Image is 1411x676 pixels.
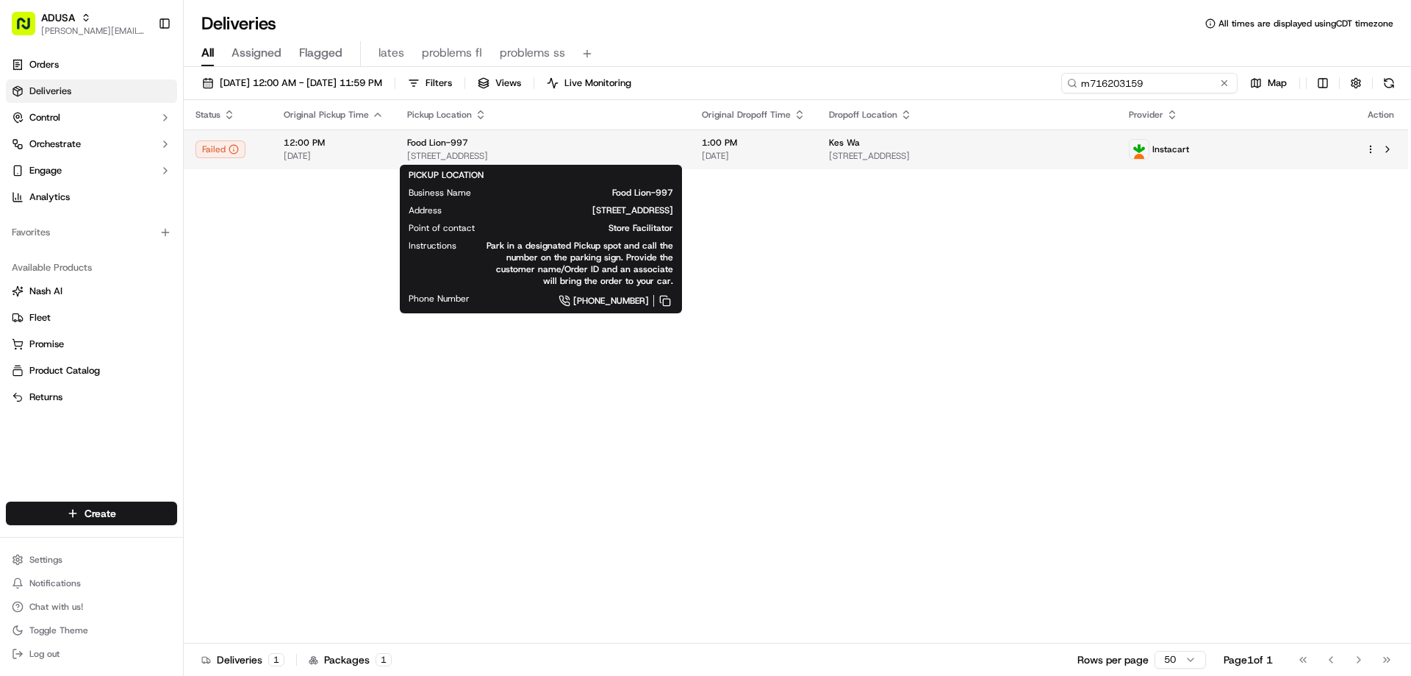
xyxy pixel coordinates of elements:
[29,285,62,298] span: Nash AI
[493,293,673,309] a: [PHONE_NUMBER]
[29,191,70,204] span: Analytics
[284,109,369,121] span: Original Pickup Time
[1268,77,1287,90] span: Map
[829,150,1106,162] span: [STREET_ADDRESS]
[195,140,245,158] button: Failed
[6,359,177,383] button: Product Catalog
[29,311,51,324] span: Fleet
[1152,143,1189,155] span: Instacart
[378,44,404,62] span: lates
[471,73,528,93] button: Views
[309,652,392,667] div: Packages
[118,207,242,234] a: 💻API Documentation
[29,625,88,636] span: Toggle Theme
[201,12,276,35] h1: Deliveries
[6,106,177,129] button: Control
[1129,109,1163,121] span: Provider
[702,137,805,149] span: 1:00 PM
[6,644,177,664] button: Log out
[29,601,83,613] span: Chat with us!
[829,137,860,149] span: Kes Wa
[15,15,44,44] img: Nash
[29,648,60,660] span: Log out
[146,249,178,260] span: Pylon
[124,215,136,227] div: 💻
[573,295,649,307] span: [PHONE_NUMBER]
[465,204,673,216] span: [STREET_ADDRESS]
[495,187,673,199] span: Food Lion-997
[201,652,284,667] div: Deliveries
[268,653,284,666] div: 1
[6,385,177,409] button: Returns
[409,222,475,234] span: Point of contact
[6,221,177,244] div: Favorites
[195,109,220,121] span: Status
[195,73,389,93] button: [DATE] 12:00 AM - [DATE] 11:59 PM
[284,137,384,149] span: 12:00 PM
[41,10,75,25] button: ADUSA
[9,207,118,234] a: 📗Knowledge Base
[6,6,152,41] button: ADUSA[PERSON_NAME][EMAIL_ADDRESS][PERSON_NAME][DOMAIN_NAME]
[12,391,171,404] a: Returns
[1243,73,1293,93] button: Map
[1218,18,1393,29] span: All times are displayed using CDT timezone
[50,140,241,155] div: Start new chat
[29,85,71,98] span: Deliveries
[500,44,565,62] span: problems ss
[85,506,116,521] span: Create
[201,44,214,62] span: All
[29,364,100,377] span: Product Catalog
[407,137,468,149] span: Food Lion-997
[540,73,638,93] button: Live Monitoring
[29,338,64,351] span: Promise
[12,364,171,377] a: Product Catalog
[6,79,177,103] a: Deliveries
[498,222,673,234] span: Store Facilitator
[480,240,673,287] span: Park in a designated Pickup spot and call the number on the parking sign. Provide the customer na...
[1224,652,1273,667] div: Page 1 of 1
[702,109,791,121] span: Original Dropoff Time
[407,150,678,162] span: [STREET_ADDRESS]
[409,169,484,181] span: PICKUP LOCATION
[495,77,521,90] span: Views
[1379,73,1399,93] button: Refresh
[250,145,268,163] button: Start new chat
[29,554,62,566] span: Settings
[29,111,60,124] span: Control
[829,109,897,121] span: Dropoff Location
[409,240,456,252] span: Instructions
[29,138,81,151] span: Orchestrate
[407,109,472,121] span: Pickup Location
[401,73,459,93] button: Filters
[702,150,805,162] span: [DATE]
[6,306,177,330] button: Fleet
[409,187,471,199] span: Business Name
[299,44,342,62] span: Flagged
[29,391,62,404] span: Returns
[1130,140,1149,159] img: profile_instacart_ahold_partner.png
[1365,109,1396,121] div: Action
[104,249,178,260] a: Powered byPylon
[6,185,177,209] a: Analytics
[50,155,186,167] div: We're available if you need us!
[6,332,177,356] button: Promise
[29,164,62,177] span: Engage
[284,150,384,162] span: [DATE]
[12,311,171,324] a: Fleet
[6,502,177,525] button: Create
[41,25,146,37] button: [PERSON_NAME][EMAIL_ADDRESS][PERSON_NAME][DOMAIN_NAME]
[1061,73,1238,93] input: Type to search
[426,77,452,90] span: Filters
[220,77,382,90] span: [DATE] 12:00 AM - [DATE] 11:59 PM
[6,53,177,77] a: Orders
[6,159,177,182] button: Engage
[6,597,177,617] button: Chat with us!
[29,577,81,589] span: Notifications
[409,204,442,216] span: Address
[38,95,265,110] input: Got a question? Start typing here...
[12,338,171,351] a: Promise
[1077,652,1149,667] p: Rows per page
